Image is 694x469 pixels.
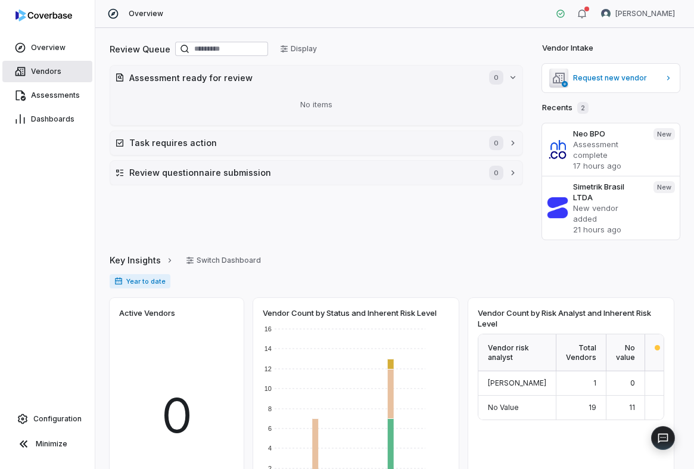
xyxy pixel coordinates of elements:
text: 16 [264,325,272,333]
a: Request new vendor [542,64,680,92]
text: 14 [264,345,272,352]
span: 0 [489,136,503,150]
a: Overview [2,37,92,58]
a: Vendors [2,61,92,82]
span: Request new vendor [573,73,659,83]
a: Assessments [2,85,92,106]
h3: Simetrik Brasil LTDA [573,181,644,203]
a: Dashboards [2,108,92,130]
span: Overview [31,43,66,52]
span: New [653,181,675,193]
h2: Review questionnaire submission [129,166,477,179]
p: 21 hours ago [573,224,644,235]
a: Configuration [5,408,90,430]
p: 17 hours ago [573,160,644,171]
p: New vendor added [573,203,644,224]
span: Key Insights [110,254,161,266]
div: Total Vendors [556,334,606,371]
a: Simetrik Brasil LTDANew vendor added21 hours agoNew [542,176,680,240]
text: 8 [268,405,272,412]
button: Display [273,40,324,58]
button: Hannah Fozard avatar[PERSON_NAME] [594,5,682,23]
button: Switch Dashboard [179,251,268,269]
button: Key Insights [106,248,178,273]
button: Minimize [5,432,90,456]
span: Vendor Count by Risk Analyst and Inherent Risk Level [478,308,659,329]
text: 10 [264,385,272,392]
span: No Value [488,403,519,412]
p: Assessment complete [573,139,644,160]
span: Vendor Count by Status and Inherent Risk Level [263,308,437,318]
svg: Date range for report [114,277,123,285]
button: Review questionnaire submission0 [110,161,522,185]
span: 2 [577,102,589,114]
button: Assessment ready for review0 [110,66,522,89]
div: Vendor risk analyst [478,334,556,371]
span: Vendors [31,67,61,76]
span: 0 [161,380,192,451]
span: New [653,128,675,140]
span: Year to date [110,274,170,288]
span: 19 [589,403,596,412]
span: 11 [629,403,635,412]
h2: Vendor Intake [542,42,593,54]
span: Dashboards [31,114,74,124]
span: Configuration [33,414,82,424]
span: Minimize [36,439,67,449]
img: Hannah Fozard avatar [601,9,611,18]
div: No items [115,89,518,120]
span: Assessments [31,91,80,100]
h2: Assessment ready for review [129,72,477,84]
span: 0 [489,166,503,180]
span: [PERSON_NAME] [615,9,675,18]
text: 6 [268,425,272,432]
div: No value [606,334,645,371]
a: Neo BPOAssessment complete17 hours agoNew [542,123,680,176]
text: 4 [268,445,272,452]
h3: Neo BPO [573,128,644,139]
h2: Recents [542,102,589,114]
img: logo-D7KZi-bG.svg [15,10,72,21]
a: Key Insights [110,248,174,273]
span: 0 [489,70,503,85]
span: [PERSON_NAME] [488,378,546,387]
text: 12 [264,365,272,372]
button: Task requires action0 [110,131,522,155]
h2: Review Queue [110,43,170,55]
span: Active Vendors [119,308,175,318]
span: 0 [630,378,635,387]
span: Overview [129,9,163,18]
h2: Task requires action [129,136,477,149]
span: 1 [593,378,596,387]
